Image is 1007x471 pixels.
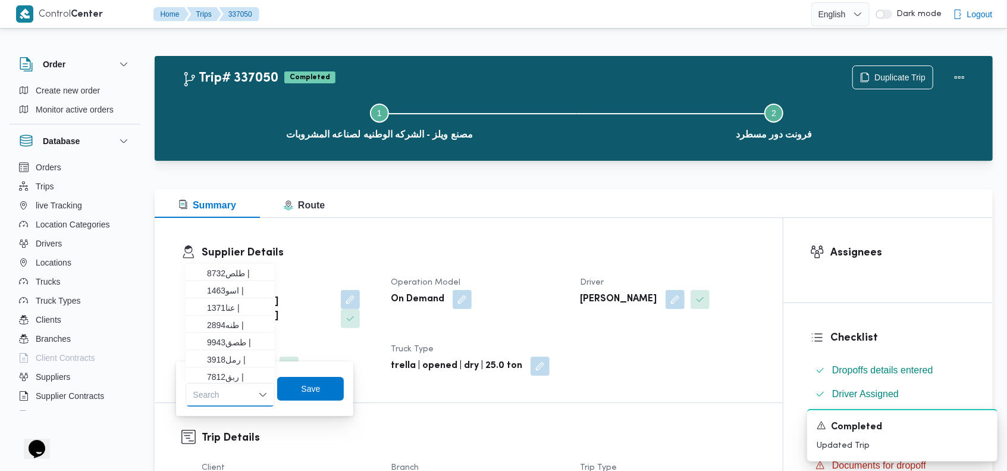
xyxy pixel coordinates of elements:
[36,370,70,384] span: Suppliers
[577,89,972,151] button: فرونت دور مسطرد
[14,81,136,100] button: Create new order
[377,108,382,118] span: 1
[186,316,275,333] button: طنه2894 |
[14,329,136,348] button: Branches
[811,385,966,404] button: Driver Assigned
[14,272,136,291] button: Trucks
[207,301,268,315] span: عنا1371 |
[36,198,82,213] span: live Tracking
[43,57,65,71] h3: Order
[14,158,136,177] button: Orders
[36,275,60,289] span: Trucks
[182,89,577,151] button: مصنع ويلز - الشركه الوطنيه لصناعه المشروبات
[14,310,136,329] button: Clients
[14,100,136,119] button: Monitor active orders
[187,7,221,21] button: Trips
[14,367,136,386] button: Suppliers
[186,333,275,350] button: 9943طصق |
[36,313,61,327] span: Clients
[186,367,275,385] button: ربق7812 |
[258,390,268,400] button: Close list of options
[10,81,140,124] div: Order
[830,330,966,346] h3: Checklist
[12,423,50,459] iframe: chat widget
[71,10,103,19] b: Center
[207,353,268,367] span: رمل3918 |
[14,406,136,425] button: Devices
[811,361,966,380] button: Dropoffs details entered
[36,389,104,403] span: Supplier Contracts
[581,292,657,307] b: [PERSON_NAME]
[202,430,756,446] h3: Trip Details
[36,160,61,174] span: Orders
[832,363,933,378] span: Dropoffs details entered
[771,108,776,118] span: 2
[391,345,434,353] span: Truck Type
[186,264,275,281] button: طلص8732 |
[852,65,933,89] button: Duplicate Trip
[207,266,268,280] span: طلص8732 |
[736,127,812,142] span: فرونت دور مسطرد
[36,408,65,422] span: Devices
[286,127,473,142] span: مصنع ويلز - الشركه الوطنيه لصناعه المشروبات
[874,70,926,85] span: Duplicate Trip
[967,7,993,21] span: Logout
[36,102,114,117] span: Monitor active orders
[14,386,136,406] button: Supplier Contracts
[19,134,131,148] button: Database
[10,158,140,416] div: Database
[16,5,33,23] img: X8yXhbKr1z7QwAAAABJRU5ErkJggg==
[36,179,54,194] span: Trips
[892,10,942,19] span: Dark mode
[36,83,100,98] span: Create new order
[186,298,275,316] button: عنا1371 |
[14,253,136,272] button: Locations
[832,365,933,375] span: Dropoffs details entered
[284,200,325,210] span: Route
[817,439,988,452] p: Updated Trip
[277,377,344,401] button: Save
[36,294,80,308] span: Truck Types
[301,382,320,396] span: Save
[284,71,335,83] span: Completed
[830,245,966,261] h3: Assignees
[290,74,330,81] b: Completed
[207,370,268,384] span: ربق7812 |
[817,420,988,435] div: Notification
[19,57,131,71] button: Order
[153,7,189,21] button: Home
[948,2,997,26] button: Logout
[186,281,275,298] button: اسو1463 |
[207,283,268,298] span: اسو1463 |
[14,234,136,253] button: Drivers
[14,196,136,215] button: live Tracking
[948,65,971,89] button: Actions
[14,291,136,310] button: Truck Types
[14,348,136,367] button: Client Contracts
[14,215,136,234] button: Location Categories
[831,420,882,435] span: Completed
[186,350,275,367] button: رمل3918 |
[832,389,899,399] span: Driver Assigned
[391,359,522,373] b: trella | opened | dry | 25.0 ton
[36,217,110,232] span: Location Categories
[202,245,756,261] h3: Supplier Details
[391,279,460,286] span: Operation Model
[36,236,62,251] span: Drivers
[43,134,80,148] h3: Database
[391,292,444,307] b: On Demand
[36,332,71,346] span: Branches
[36,351,95,365] span: Client Contracts
[219,7,259,21] button: 337050
[178,200,236,210] span: Summary
[207,318,268,332] span: طنه2894 |
[182,71,278,86] h2: Trip# 337050
[14,177,136,196] button: Trips
[207,335,268,350] span: 9943طصق |
[581,279,604,286] span: Driver
[36,255,71,270] span: Locations
[832,387,899,401] span: Driver Assigned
